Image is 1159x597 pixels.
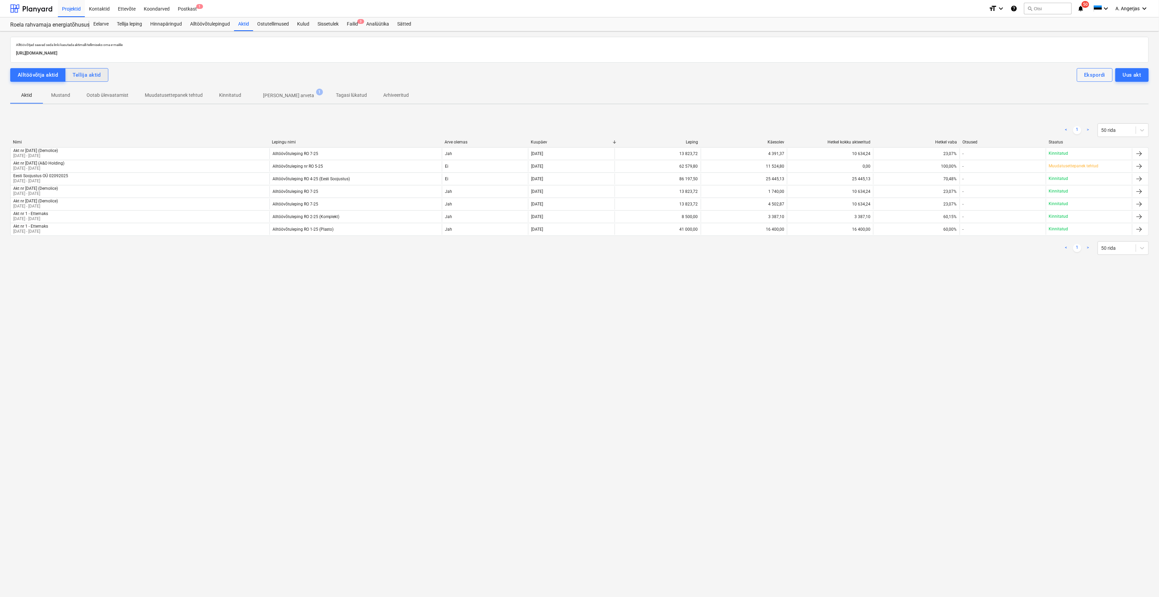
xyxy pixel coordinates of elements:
div: 3 387,10 [701,211,787,222]
p: Kinnitatud [219,92,241,99]
div: Akt nr [DATE] (A&O Holding) [13,161,64,166]
p: [DATE] - [DATE] [13,153,58,159]
div: 8 500,00 [615,211,701,222]
div: [DATE] [531,164,543,169]
div: Eelarve [89,17,113,31]
div: Jah [442,186,528,197]
div: Hetkel vaba [876,140,957,144]
p: Muudatusettepanek tehtud [145,92,203,99]
div: Arve olemas [445,140,525,144]
a: Sissetulek [313,17,343,31]
a: Next page [1084,126,1092,134]
div: 25 445,13 [701,173,787,184]
div: 10 634,24 [787,199,873,210]
a: Sätted [393,17,415,31]
p: [DATE] - [DATE] [13,229,48,234]
div: [DATE] [531,151,543,156]
span: 60,15% [944,214,957,219]
p: Mustand [51,92,70,99]
div: 16 400,00 [787,224,873,235]
div: Ekspordi [1084,71,1105,79]
div: Failid [343,17,362,31]
div: [DATE] [531,227,543,232]
div: [DATE] [531,202,543,206]
p: Tagasi lükatud [336,92,367,99]
p: Kinnitatud [1049,201,1068,207]
div: [DATE] [531,214,543,219]
div: 4 391,37 [701,148,787,159]
div: Akt nr [DATE] (Demolice) [13,186,58,191]
span: 23,07% [944,189,957,194]
div: - [963,177,964,181]
i: Abikeskus [1010,4,1017,13]
div: - [963,214,964,219]
p: [DATE] - [DATE] [13,178,68,184]
div: Akt nr 1 - Ettemaks [13,224,48,229]
div: Tellija aktid [73,71,101,79]
div: Alltöövõtuleping RO 7-25 [273,189,318,194]
div: Kuupäev [531,140,612,144]
a: Hinnapäringud [146,17,186,31]
p: Muudatusettepanek tehtud [1049,163,1099,169]
div: 11 524,80 [701,161,787,172]
p: Aktid [18,92,35,99]
div: Lepingu nimi [272,140,439,144]
p: Kinnitatud [1049,176,1068,182]
p: [DATE] - [DATE] [13,203,58,209]
a: Failid3 [343,17,362,31]
p: Kinnitatud [1049,188,1068,194]
div: 86 197,50 [615,173,701,184]
button: Uus akt [1115,68,1149,82]
div: 10 634,24 [787,148,873,159]
div: Jah [442,199,528,210]
div: Uus akt [1123,71,1141,79]
p: [DATE] - [DATE] [13,166,64,171]
a: Analüütika [362,17,393,31]
a: Aktid [234,17,253,31]
p: Kinnitatud [1049,226,1068,232]
div: Alltöövõtuleping RO 7-25 [273,151,318,156]
div: Akt nr [DATE] (Demolice) [13,199,58,203]
div: Ei [442,173,528,184]
span: 3 [357,19,364,24]
div: 1 740,00 [701,186,787,197]
a: Page 1 is your current page [1073,244,1081,252]
span: 1 [316,89,323,95]
a: Previous page [1062,244,1070,252]
span: 23,07% [944,151,957,156]
i: format_size [989,4,997,13]
div: Staatus [1049,140,1130,144]
div: Nimi [13,140,266,144]
a: Ostutellimused [253,17,293,31]
div: Käesolev [704,140,784,144]
span: 60,00% [944,227,957,232]
div: - [963,227,964,232]
div: Kulud [293,17,313,31]
a: Page 1 is your current page [1073,126,1081,134]
button: Otsi [1024,3,1072,14]
p: Kinnitatud [1049,151,1068,156]
div: Otsused [962,140,1043,144]
div: Alltöövõtuleping RO 1-25 (Plasto) [273,227,334,232]
div: - [963,202,964,206]
div: 13 823,72 [615,199,701,210]
div: 13 823,72 [615,148,701,159]
div: Roela rahvamaja energiatõhususe ehitustööd [ROELA] [10,21,81,29]
a: Previous page [1062,126,1070,134]
div: Jah [442,148,528,159]
p: [URL][DOMAIN_NAME] [16,50,1143,57]
a: Tellija leping [113,17,146,31]
div: 0,00 [787,161,873,172]
span: 1 [196,4,203,9]
i: keyboard_arrow_down [1102,4,1110,13]
a: Alltöövõtulepingud [186,17,234,31]
div: Alltöövõtuleping RO 7-25 [273,202,318,206]
span: 23,07% [944,202,957,206]
button: Alltöövõtja aktid [10,68,65,82]
button: Tellija aktid [65,68,108,82]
